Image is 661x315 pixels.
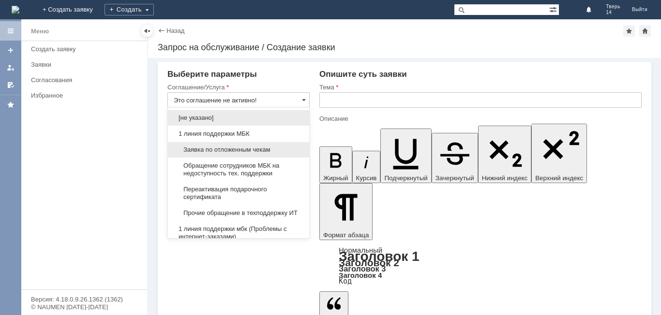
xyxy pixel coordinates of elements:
[31,296,137,302] div: Версия: 4.18.0.9.26.1362 (1362)
[158,43,651,52] div: Запрос на обслуживание / Создание заявки
[174,209,303,217] span: Прочие обращение в техподдержку ИТ
[3,43,18,58] a: Создать заявку
[339,249,420,264] a: Заголовок 1
[623,25,635,37] div: Добавить в избранное
[166,27,184,34] a: Назад
[606,4,620,10] span: Тверь
[31,26,49,37] div: Меню
[319,115,640,122] div: Описание
[31,45,141,53] div: Создать заявку
[27,42,145,57] a: Создать заявку
[319,247,642,285] div: Формат абзаца
[167,84,308,90] div: Соглашение/Услуга
[31,61,141,68] div: Заявки
[105,4,154,15] div: Создать
[478,126,532,183] button: Нижний индекс
[339,257,399,268] a: Заголовок 2
[3,60,18,75] a: Мои заявки
[167,70,257,79] span: Выберите параметры
[339,246,382,254] a: Нормальный
[27,57,145,72] a: Заявки
[319,84,640,90] div: Тема
[323,174,348,182] span: Жирный
[31,304,137,310] div: © NAUMEN [DATE]-[DATE]
[384,174,427,182] span: Подчеркнутый
[323,231,369,239] span: Формат абзаца
[174,225,303,241] span: 1 линия поддержки мбк (Проблемы с интернет-заказами)
[174,186,303,201] span: Переактивация подарочного сертификата
[535,174,583,182] span: Верхний индекс
[319,146,352,183] button: Жирный
[339,271,382,279] a: Заголовок 4
[339,277,352,286] a: Код
[12,6,19,14] img: logo
[3,77,18,93] a: Мои согласования
[482,174,528,182] span: Нижний индекс
[339,264,386,273] a: Заголовок 3
[380,129,431,183] button: Подчеркнутый
[436,174,474,182] span: Зачеркнутый
[319,70,407,79] span: Опишите суть заявки
[639,25,651,37] div: Сделать домашней страницей
[174,146,303,154] span: Заявка по отложенным чекам
[141,25,153,37] div: Скрыть меню
[31,76,141,84] div: Согласования
[27,72,145,87] a: Согласования
[352,151,381,183] button: Курсив
[174,162,303,177] span: Обращение сотрудников МБК на недоступность тех. поддержки
[356,174,377,182] span: Курсив
[12,6,19,14] a: Перейти на домашнюю страницу
[174,114,303,122] span: [не указано]
[319,183,373,240] button: Формат абзаца
[31,92,131,99] div: Избранное
[531,124,587,183] button: Верхний индекс
[606,10,620,15] span: 14
[174,130,303,138] span: 1 линия поддержки МБК
[549,4,559,14] span: Расширенный поиск
[432,133,478,183] button: Зачеркнутый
